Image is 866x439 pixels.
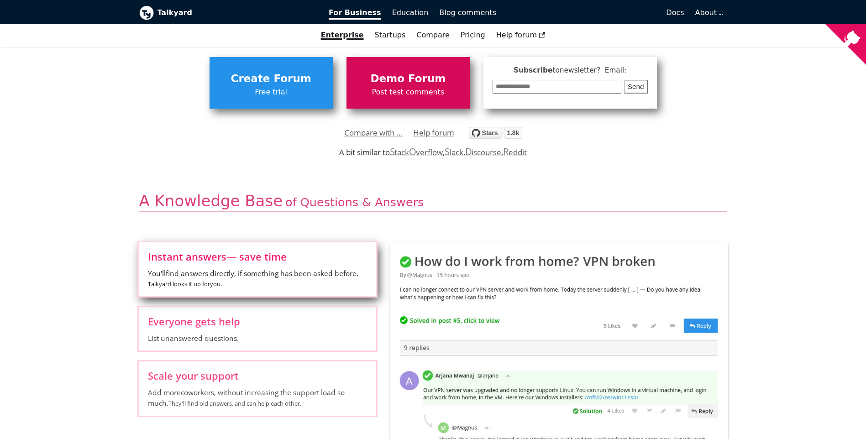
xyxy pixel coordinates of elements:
span: to newsletter ? Email: [552,66,626,74]
h2: A Knowledge Base [139,191,727,212]
a: Compare [416,31,450,39]
b: Talkyard [157,7,316,19]
a: Star debiki/talkyard on GitHub [469,128,522,141]
span: Demo Forum [351,70,465,88]
span: Create Forum [214,70,328,88]
span: Scale your support [148,371,367,381]
a: Enterprise [315,27,369,43]
span: O [409,145,416,158]
a: Blog comments [434,5,502,21]
span: For Business [329,8,381,20]
span: You'll find answers directly, if something has been asked before. [148,268,367,289]
a: Create ForumFree trial [210,57,333,108]
span: Add more coworkers , without increasing the support load so much. [148,387,367,408]
a: Talkyard logoTalkyard [139,5,316,20]
span: Education [392,8,429,17]
span: Everyone gets help [148,316,367,326]
a: Slack [445,147,463,157]
span: Free trial [214,86,328,98]
a: For Business [323,5,387,21]
a: Help forum [491,27,551,43]
a: Education [387,5,434,21]
span: D [465,145,472,158]
span: R [503,145,509,158]
span: Instant answers — save time [148,251,367,261]
img: Talkyard logo [139,5,154,20]
a: StackOverflow [390,147,443,157]
img: talkyard.svg [469,127,522,139]
span: Blog comments [439,8,496,17]
a: Discourse [465,147,501,157]
span: S [445,145,450,158]
small: Talkyard looks it up for you . [148,280,222,288]
small: They'll find old answers, and can help each other. [168,399,301,408]
a: Demo ForumPost test comments [346,57,470,108]
span: Subscribe [493,65,648,76]
a: Help forum [413,126,454,140]
a: Docs [502,5,690,21]
span: of Questions & Answers [285,195,424,209]
a: Startups [369,27,411,43]
span: Help forum [496,31,546,39]
button: Send [624,80,648,94]
span: Docs [666,8,684,17]
a: Compare with ... [344,126,403,140]
a: Pricing [455,27,491,43]
span: S [390,145,395,158]
span: List unanswered questions. [148,333,367,343]
span: Post test comments [351,86,465,98]
a: Reddit [503,147,527,157]
a: About [695,8,722,17]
